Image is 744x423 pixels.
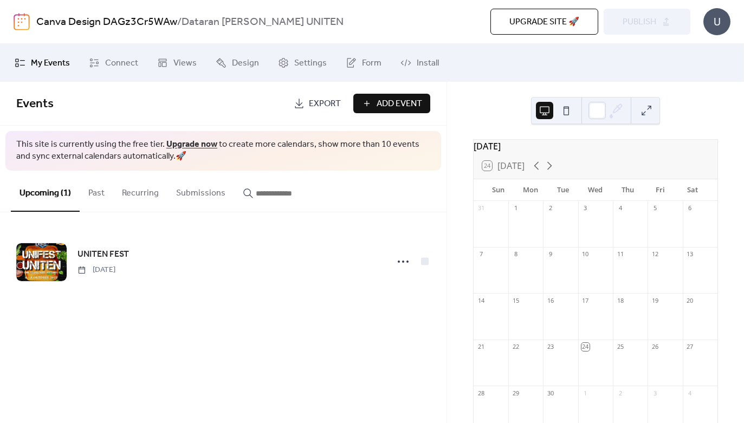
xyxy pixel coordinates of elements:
div: Wed [579,179,612,201]
div: Mon [515,179,547,201]
div: [DATE] [474,140,717,153]
div: 10 [581,250,590,258]
button: Upcoming (1) [11,171,80,212]
div: 25 [616,343,624,351]
span: Export [309,97,341,110]
span: UNITEN FEST [77,248,129,261]
a: Views [149,48,205,77]
div: 16 [546,296,554,304]
span: Events [16,92,54,116]
div: Sat [676,179,709,201]
div: 4 [616,204,624,212]
div: 30 [546,389,554,397]
div: 22 [512,343,520,351]
div: 7 [477,250,485,258]
div: 27 [686,343,694,351]
div: 2 [546,204,554,212]
div: 24 [581,343,590,351]
span: [DATE] [77,264,115,276]
a: Canva Design DAGz3Cr5WAw [36,12,177,32]
div: Fri [644,179,677,201]
div: 13 [686,250,694,258]
span: Settings [294,57,327,70]
div: 19 [651,296,659,304]
span: Upgrade site 🚀 [509,16,579,29]
span: Form [362,57,381,70]
div: 9 [546,250,554,258]
a: Settings [270,48,335,77]
div: 3 [581,204,590,212]
a: Upgrade now [166,136,217,153]
div: 6 [686,204,694,212]
a: UNITEN FEST [77,248,129,262]
button: Recurring [113,171,167,211]
div: 4 [686,389,694,397]
div: 18 [616,296,624,304]
div: 20 [686,296,694,304]
span: Install [417,57,439,70]
span: Add Event [377,97,422,110]
div: 1 [581,389,590,397]
img: logo [14,13,30,30]
span: This site is currently using the free tier. to create more calendars, show more than 10 events an... [16,139,430,163]
button: Submissions [167,171,234,211]
a: Design [208,48,267,77]
div: 26 [651,343,659,351]
div: 5 [651,204,659,212]
a: Form [338,48,390,77]
div: 29 [512,389,520,397]
div: 21 [477,343,485,351]
span: Connect [105,57,138,70]
span: Design [232,57,259,70]
div: 14 [477,296,485,304]
div: 12 [651,250,659,258]
div: Sun [482,179,515,201]
button: Past [80,171,113,211]
div: 28 [477,389,485,397]
a: Export [286,94,349,113]
button: Add Event [353,94,430,113]
div: 2 [616,389,624,397]
a: Install [392,48,447,77]
div: 31 [477,204,485,212]
div: Tue [547,179,579,201]
div: 23 [546,343,554,351]
div: U [703,8,730,35]
b: / [177,12,182,32]
div: 17 [581,296,590,304]
div: 3 [651,389,659,397]
b: Dataran [PERSON_NAME] UNITEN [182,12,344,32]
div: 8 [512,250,520,258]
div: 15 [512,296,520,304]
div: 11 [616,250,624,258]
span: Views [173,57,197,70]
span: My Events [31,57,70,70]
button: Upgrade site 🚀 [490,9,598,35]
div: 1 [512,204,520,212]
a: My Events [7,48,78,77]
div: Thu [612,179,644,201]
a: Connect [81,48,146,77]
